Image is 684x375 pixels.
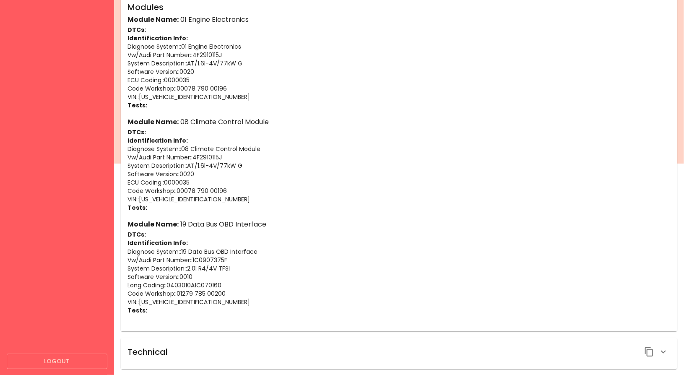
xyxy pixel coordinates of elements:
[642,345,656,359] button: Copy JSON
[127,68,671,76] p: Software Version: : 0020
[127,116,671,128] h6: 08 Climate Control Module
[127,136,188,145] strong: Identification Info:
[127,195,671,203] p: VIN: : [US_VEHICLE_IDENTIFICATION_NUMBER]
[127,59,671,68] p: System Description: : AT/1.6l-4V/77kW G
[7,354,107,369] button: Logout
[127,14,671,26] h6: 01 Engine Electronics
[127,281,671,289] p: Long Coding: : 0403010A1C070160
[127,0,671,14] h6: Modules
[127,256,671,264] p: Vw/Audi Part Number: : 1C0907375F
[127,178,671,187] p: ECU Coding: : 0000035
[127,306,147,315] strong: Tests:
[127,34,188,42] strong: Identification Info:
[127,161,671,170] p: System Description: : AT/1.6l-4V/77kW G
[127,170,671,178] p: Software Version: : 0020
[127,345,168,359] h6: Technical
[127,219,671,230] h6: 19 Data Bus OBD Interface
[127,273,671,281] p: Software Version: : 0010
[127,230,146,239] strong: DTCs:
[127,15,179,24] strong: Module Name:
[127,219,179,229] strong: Module Name:
[656,345,671,359] button: Expand
[127,76,671,84] p: ECU Coding: : 0000035
[127,101,147,109] strong: Tests:
[127,128,146,136] strong: DTCs:
[127,153,671,161] p: Vw/Audi Part Number: : 4F2910115J
[127,42,671,51] p: Diagnose System: : 01 Engine Electronics
[127,51,671,59] p: Vw/Audi Part Number: : 4F2910115J
[127,117,179,127] strong: Module Name:
[127,203,147,212] strong: Tests:
[127,289,671,298] p: Code Workshop: : 01279 785 00200
[127,93,671,101] p: VIN: : [US_VEHICLE_IDENTIFICATION_NUMBER]
[127,187,671,195] p: Code Workshop: : 00078 790 00196
[127,26,146,34] strong: DTCs:
[127,247,671,256] p: Diagnose System: : 19 Data Bus OBD Interface
[127,84,671,93] p: Code Workshop: : 00078 790 00196
[127,145,671,153] p: Diagnose System: : 08 Climate Control Module
[127,298,671,306] p: VIN: : [US_VEHICLE_IDENTIFICATION_NUMBER]
[127,239,188,247] strong: Identification Info:
[127,264,671,273] p: System Description: : 2.0l R4/4V TFSI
